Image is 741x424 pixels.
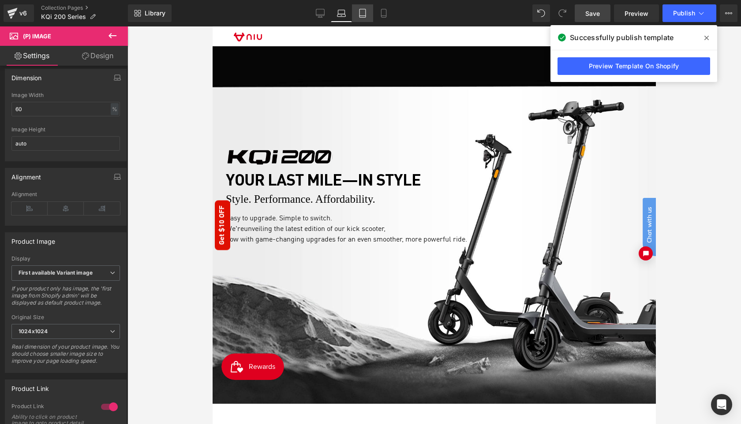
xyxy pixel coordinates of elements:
div: % [111,103,119,115]
div: v6 [18,7,29,19]
div: Alignment [11,191,120,197]
div: If your product only has image, the 'first image from Shopify admin' will be displayed as default... [11,285,120,312]
a: New Library [128,4,172,22]
span: changing upgrades for an even smoother, more powerful ride. [63,210,254,217]
span: unveiling the latest edition of our kick scooter, [31,199,173,206]
p: We're [13,197,443,208]
input: auto [11,102,120,116]
a: Preview [614,4,659,22]
div: Open Intercom Messenger [711,394,732,415]
p: Easy to upgrade. Simple to switch. [13,187,443,197]
div: Product Image [11,233,55,245]
a: Design [66,46,130,66]
b: First available Variant image [19,269,93,276]
div: Alignment [11,168,41,181]
div: Product Link [11,380,49,392]
div: Display [11,256,120,262]
a: Collection Pages [41,4,128,11]
a: Desktop [310,4,331,22]
div: Image Width [11,92,120,98]
iframe: Button to open loyalty program pop-up [9,327,71,353]
div: Original Size [11,314,120,320]
iframe: Tidio Chat [417,122,443,276]
div: Dimension [11,69,42,82]
span: Publish [673,10,695,17]
div: Product Link [11,403,92,412]
a: Mobile [373,4,394,22]
span: Save [585,9,600,18]
span: Preview [625,9,648,18]
span: now with game- [13,210,63,217]
a: Preview Template On Shopify [558,57,710,75]
button: More [720,4,737,22]
button: Get $10 OFF [5,179,15,219]
a: v6 [4,4,34,22]
span: KQi 200 Series [41,13,86,20]
button: Publish [662,4,716,22]
div: Real dimension of your product image. You should choose smaller image size to improve your page l... [11,343,120,370]
span: (P) Image [23,33,51,40]
b: YOUR LAST MILE—IN STYLE [13,147,208,163]
span: Library [145,9,165,17]
span: Successfully publish template [570,32,674,43]
a: Tablet [352,4,373,22]
a: Laptop [331,4,352,22]
h1: Style. Performance. Affordability. [13,167,434,178]
div: Image Height [11,126,120,133]
b: 1024x1024 [19,328,48,335]
button: Redo [554,4,571,22]
input: auto [11,136,120,151]
button: Undo [532,4,550,22]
